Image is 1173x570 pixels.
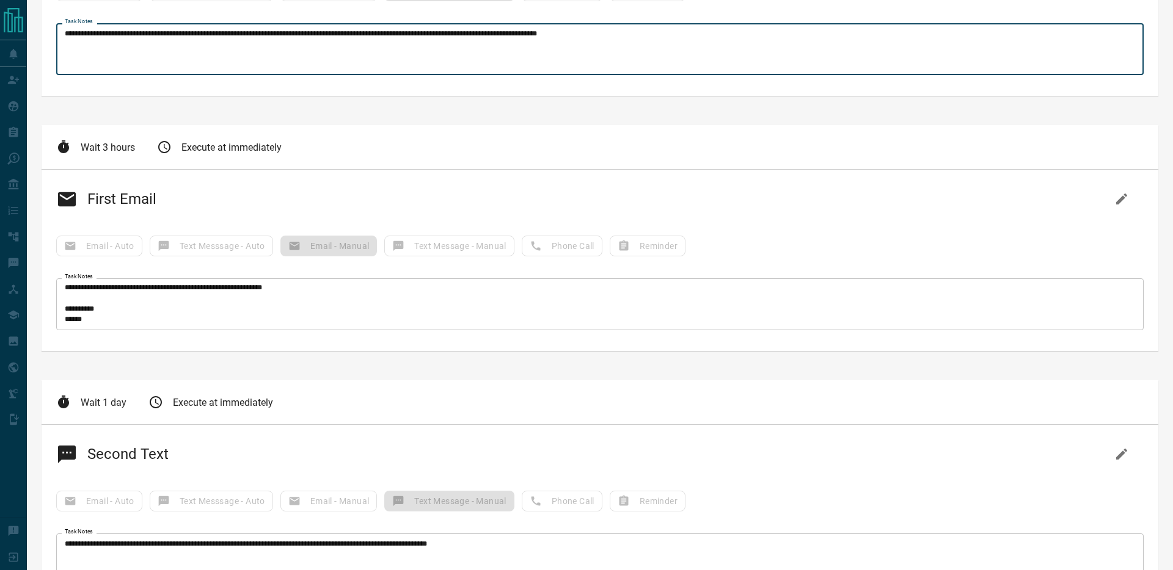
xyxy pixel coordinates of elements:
[56,140,135,154] div: Wait 3 hours
[65,273,93,281] label: Task Notes
[65,528,93,536] label: Task Notes
[56,184,156,214] h2: First Email
[56,395,126,409] div: Wait 1 day
[65,18,93,26] label: Task Notes
[56,439,169,469] h2: Second Text
[157,140,282,154] div: Execute at immediately
[148,395,273,409] div: Execute at immediately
